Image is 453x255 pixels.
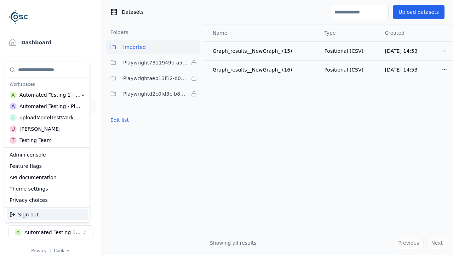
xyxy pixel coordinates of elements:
div: Privacy choices [7,194,88,206]
div: Automated Testing 1 - Playwright [19,91,81,98]
div: A [10,103,17,110]
div: Feature flags [7,160,88,172]
div: Sign out [7,209,88,220]
div: U [10,125,17,132]
div: Admin console [7,149,88,160]
div: Suggestions [5,208,90,222]
div: Suggestions [5,148,90,207]
div: A [10,91,17,98]
div: T [10,137,17,144]
div: Testing Team [19,137,52,144]
div: Automated Testing - Playwright [19,103,81,110]
div: Suggestions [5,62,90,147]
div: Workspaces [7,79,88,89]
div: u [10,114,17,121]
div: Theme settings [7,183,88,194]
div: uploadModelTestWorkspace [19,114,80,121]
div: [PERSON_NAME] [19,125,61,132]
div: API documentation [7,172,88,183]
